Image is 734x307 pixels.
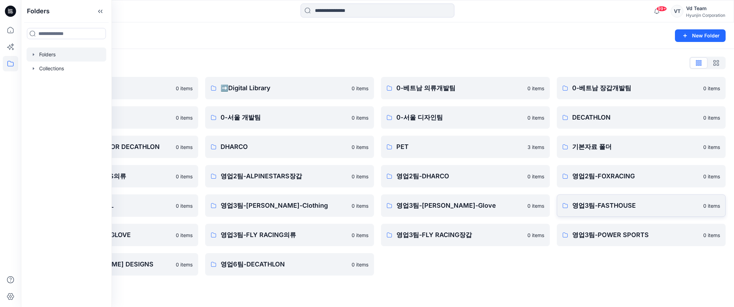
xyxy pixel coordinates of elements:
p: 0 items [352,173,368,180]
p: 0 items [352,114,368,121]
a: 영업6팀-DECATHLON0 items [205,253,374,276]
p: 0 items [176,202,193,209]
a: 영업2팀-DHARCO0 items [381,165,550,187]
p: 영업2팀-DHARCO [396,171,523,181]
p: 0 items [352,143,368,151]
div: Hyunjin Corporation [686,13,725,18]
p: 영업3팀-POWER SPORTS [572,230,699,240]
a: 영업3팀-5.11 TACTICAL0 items [29,194,198,217]
p: 0 items [176,143,193,151]
p: 0 items [352,202,368,209]
p: 영업2팀-FOXRACING [572,171,699,181]
p: 0 items [703,114,720,121]
a: 영업3팀-[PERSON_NAME]-Clothing0 items [205,194,374,217]
p: 0-서울 개발팀 [221,113,347,122]
span: 99+ [656,6,667,12]
p: 0 items [527,202,544,209]
a: 영업3팀-[PERSON_NAME] DESIGNS0 items [29,253,198,276]
p: 0 items [527,114,544,121]
p: 0 items [527,231,544,239]
a: 0-서울 디자인팀0 items [381,106,550,129]
p: 기본자료 폴더 [572,142,699,152]
p: DECATHLON [572,113,699,122]
p: 0 items [176,173,193,180]
a: 영업3팀-FLY RACING장갑0 items [381,224,550,246]
a: PET3 items [381,136,550,158]
p: 0 items [176,85,193,92]
a: 영업2팀-FOXRACING0 items [557,165,726,187]
p: 0 items [703,173,720,180]
p: 0-베트남 의류개발팀 [396,83,523,93]
a: 영업2팀-ALPINESTARS의류0 items [29,165,198,187]
a: 기본자료 폴더0 items [557,136,726,158]
a: DECATHLON0 items [557,106,726,129]
p: 0 items [527,173,544,180]
a: 영업2팀-ALPINESTARS장갑0 items [205,165,374,187]
a: 영업3팀-FASTHOUSE0 items [557,194,726,217]
div: VT [671,5,683,17]
p: 3 items [527,143,544,151]
p: PET [396,142,523,152]
p: 0 items [527,85,544,92]
p: 0 items [352,261,368,268]
a: 영업3팀-POWER SPORTS0 items [557,224,726,246]
a: 영업3팀-FLY RACING의류0 items [205,224,374,246]
p: 0 items [176,261,193,268]
p: 0 items [703,231,720,239]
p: 0 items [352,85,368,92]
a: 0-베트남 의류개발팀0 items [381,77,550,99]
a: ♻️Project0 items [29,77,198,99]
a: DHARCO0 items [205,136,374,158]
a: DESIGN PROPOSAL FOR DECATHLON0 items [29,136,198,158]
p: 0 items [176,231,193,239]
div: Vd Team [686,4,725,13]
p: 영업3팀-FLY RACING장갑 [396,230,523,240]
a: 0-서울 개발팀0 items [205,106,374,129]
a: ➡️Digital Library0 items [205,77,374,99]
p: 영업3팀-[PERSON_NAME]-Glove [396,201,523,210]
p: DHARCO [221,142,347,152]
p: 영업3팀-FASTHOUSE [572,201,699,210]
button: New Folder [675,29,726,42]
p: 영업6팀-DECATHLON [221,259,347,269]
p: 0 items [703,143,720,151]
a: 0-베트남 장갑개발팀0 items [557,77,726,99]
p: 0 items [176,114,193,121]
p: 영업3팀-FLY RACING의류 [221,230,347,240]
p: 영업3팀-[PERSON_NAME]-Clothing [221,201,347,210]
p: 0 items [703,85,720,92]
a: 0-본사VD0 items [29,106,198,129]
a: 영업3팀-FASTHOUSE GLOVE0 items [29,224,198,246]
p: 0 items [352,231,368,239]
p: 0-베트남 장갑개발팀 [572,83,699,93]
a: 영업3팀-[PERSON_NAME]-Glove0 items [381,194,550,217]
p: 영업2팀-ALPINESTARS장갑 [221,171,347,181]
p: 0-서울 디자인팀 [396,113,523,122]
p: 0 items [703,202,720,209]
p: ➡️Digital Library [221,83,347,93]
